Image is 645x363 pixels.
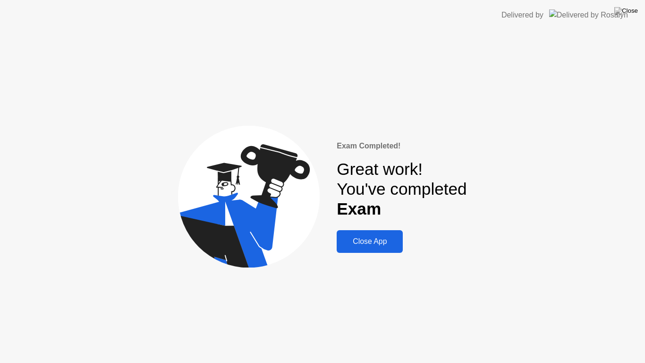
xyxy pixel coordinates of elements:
div: Close App [339,237,400,246]
div: Exam Completed! [337,140,467,152]
button: Close App [337,230,403,253]
div: Great work! You've completed [337,159,467,219]
b: Exam [337,199,381,218]
img: Delivered by Rosalyn [549,9,628,20]
img: Close [614,7,638,15]
div: Delivered by [501,9,543,21]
